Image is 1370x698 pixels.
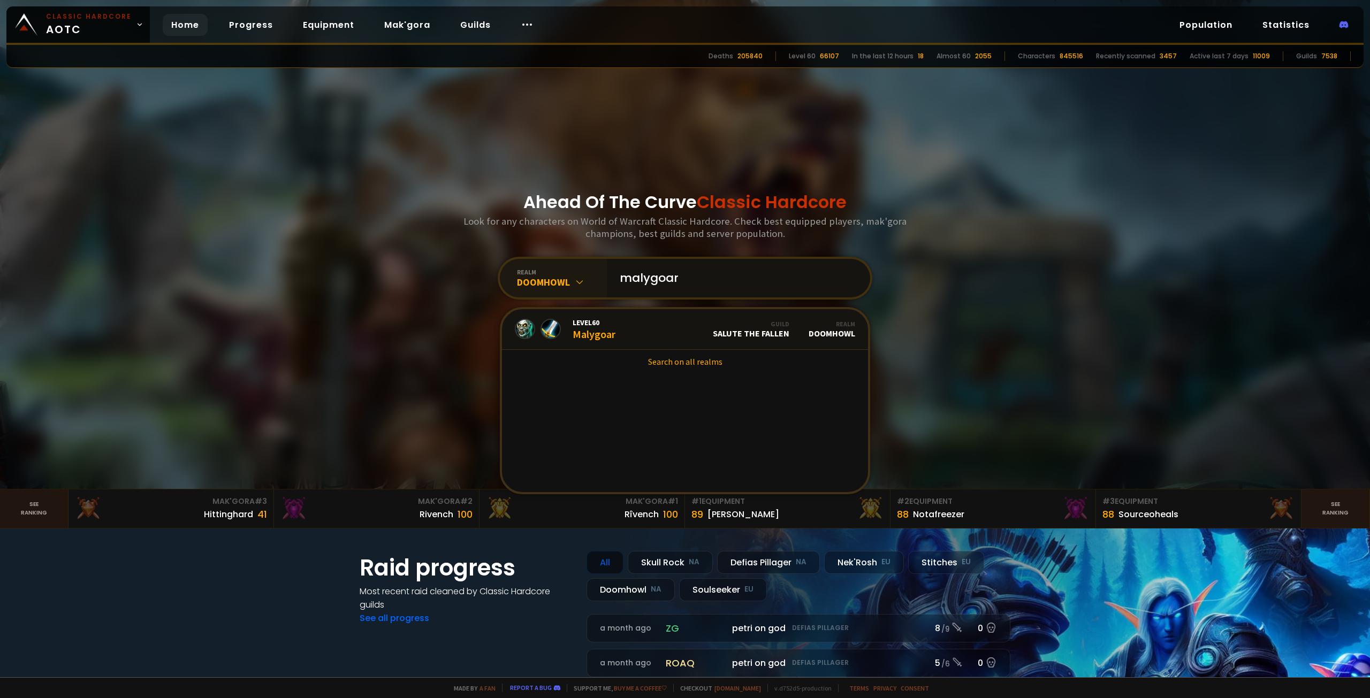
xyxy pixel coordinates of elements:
a: Privacy [873,684,896,692]
span: # 2 [460,496,473,507]
div: Rîvench [625,508,659,521]
a: #1Equipment89[PERSON_NAME] [685,489,890,528]
h3: Look for any characters on World of Warcraft Classic Hardcore. Check best equipped players, mak'g... [459,215,911,240]
div: 7538 [1321,51,1337,61]
div: Realm [809,320,855,328]
div: Guilds [1296,51,1317,61]
div: realm [517,268,607,276]
div: Nek'Rosh [824,551,904,574]
div: Recently scanned [1096,51,1155,61]
div: Active last 7 days [1190,51,1249,61]
a: a month agoroaqpetri on godDefias Pillager5 /60 [587,649,1010,677]
a: Progress [220,14,281,36]
small: NA [689,557,699,567]
small: EU [744,584,753,595]
span: # 3 [1102,496,1115,507]
div: Malygoar [573,318,615,341]
a: Report a bug [510,684,552,692]
small: NA [796,557,806,567]
a: Equipment [294,14,363,36]
a: Statistics [1254,14,1318,36]
span: # 1 [668,496,678,507]
a: Mak'Gora#2Rivench100 [274,489,479,528]
h1: Raid progress [360,551,574,585]
div: Guild [713,320,789,328]
a: Population [1171,14,1241,36]
div: Salute The Fallen [713,320,789,339]
a: Seeranking [1301,489,1370,528]
a: a fan [479,684,496,692]
small: EU [962,557,971,567]
div: All [587,551,623,574]
small: EU [881,557,890,567]
div: Doomhowl [517,276,607,288]
div: 205840 [737,51,763,61]
div: 41 [257,507,267,521]
div: Mak'Gora [486,496,678,507]
h1: Ahead Of The Curve [523,189,847,215]
div: Mak'Gora [280,496,473,507]
div: 3457 [1160,51,1177,61]
div: Characters [1018,51,1055,61]
div: Sourceoheals [1118,508,1178,521]
input: Search a character... [613,259,857,297]
div: Equipment [1102,496,1295,507]
a: Buy me a coffee [614,684,667,692]
div: 100 [458,507,473,521]
div: Equipment [691,496,884,507]
div: Notafreezer [913,508,964,521]
a: Guilds [452,14,499,36]
a: Level60MalygoarGuildSalute The FallenRealmDoomhowl [502,309,868,350]
span: # 2 [897,496,909,507]
a: Terms [849,684,869,692]
span: v. d752d5 - production [767,684,832,692]
div: In the last 12 hours [852,51,914,61]
div: Doomhowl [587,578,675,601]
div: Almost 60 [937,51,971,61]
a: #3Equipment88Sourceoheals [1096,489,1301,528]
h4: Most recent raid cleaned by Classic Hardcore guilds [360,585,574,611]
a: Mak'Gora#1Rîvench100 [479,489,685,528]
div: 2055 [975,51,992,61]
div: Rivench [420,508,453,521]
div: Equipment [897,496,1089,507]
a: Classic HardcoreAOTC [6,6,150,43]
div: 88 [897,507,909,521]
a: Consent [901,684,929,692]
a: Mak'gora [376,14,439,36]
div: [PERSON_NAME] [707,508,779,521]
a: See all progress [360,612,429,624]
span: AOTC [46,12,132,37]
div: Hittinghard [204,508,253,521]
div: Doomhowl [809,320,855,339]
span: # 1 [691,496,702,507]
div: 66107 [820,51,839,61]
span: Support me, [567,684,667,692]
a: a month agozgpetri on godDefias Pillager8 /90 [587,614,1010,642]
div: Defias Pillager [717,551,820,574]
a: #2Equipment88Notafreezer [890,489,1096,528]
div: 845516 [1060,51,1083,61]
div: Soulseeker [679,578,767,601]
div: Deaths [709,51,733,61]
div: Mak'Gora [75,496,267,507]
span: Checkout [673,684,761,692]
span: Level 60 [573,318,615,327]
div: 18 [918,51,924,61]
span: Made by [447,684,496,692]
a: Search on all realms [502,350,868,373]
a: Home [163,14,208,36]
div: 89 [691,507,703,521]
small: Classic Hardcore [46,12,132,21]
span: Classic Hardcore [697,190,847,214]
a: Mak'Gora#3Hittinghard41 [68,489,274,528]
div: Level 60 [789,51,816,61]
a: [DOMAIN_NAME] [714,684,761,692]
small: NA [651,584,661,595]
div: Stitches [908,551,984,574]
div: Skull Rock [628,551,713,574]
div: 88 [1102,507,1114,521]
div: 100 [663,507,678,521]
div: 11009 [1253,51,1270,61]
span: # 3 [255,496,267,507]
